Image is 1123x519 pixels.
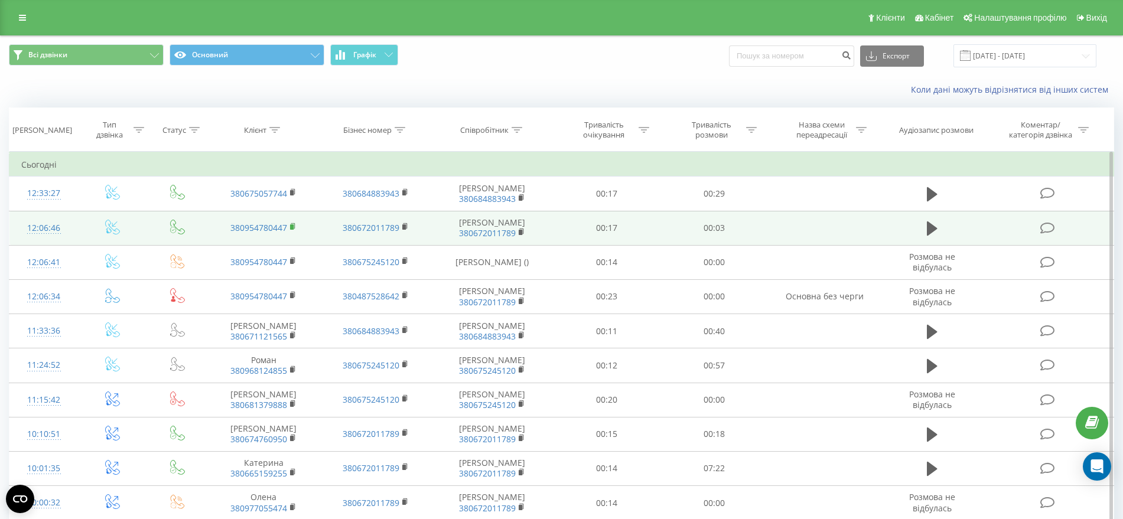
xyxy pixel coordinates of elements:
[12,125,72,135] div: [PERSON_NAME]
[28,50,67,60] span: Всі дзвінки
[459,468,516,479] a: 380672011789
[909,491,955,513] span: Розмова не відбулась
[244,125,266,135] div: Клієнт
[660,279,769,314] td: 00:00
[459,193,516,204] a: 380684883943
[343,188,399,199] a: 380684883943
[230,399,287,410] a: 380681379888
[553,177,661,211] td: 00:17
[459,433,516,445] a: 380672011789
[660,383,769,417] td: 00:00
[343,497,399,508] a: 380672011789
[925,13,954,22] span: Кабінет
[572,120,636,140] div: Тривалість очікування
[459,399,516,410] a: 380675245120
[660,211,769,245] td: 00:03
[660,348,769,383] td: 00:57
[790,120,853,140] div: Назва схеми переадресації
[343,256,399,267] a: 380675245120
[553,279,661,314] td: 00:23
[21,423,66,446] div: 10:10:51
[21,285,66,308] div: 12:06:34
[6,485,34,513] button: Open CMP widget
[343,222,399,233] a: 380672011789
[162,125,186,135] div: Статус
[343,462,399,474] a: 380672011789
[459,296,516,308] a: 380672011789
[207,417,320,451] td: [PERSON_NAME]
[553,245,661,279] td: 00:14
[230,290,287,302] a: 380954780447
[343,325,399,337] a: 380684883943
[1083,452,1111,481] div: Open Intercom Messenger
[330,44,398,66] button: Графік
[21,354,66,377] div: 11:24:52
[769,279,881,314] td: Основна без черги
[1006,120,1075,140] div: Коментар/категорія дзвінка
[9,44,164,66] button: Всі дзвінки
[432,348,552,383] td: [PERSON_NAME]
[343,125,392,135] div: Бізнес номер
[432,417,552,451] td: [PERSON_NAME]
[909,251,955,273] span: Розмова не відбулась
[660,314,769,348] td: 00:40
[553,451,661,485] td: 00:14
[432,177,552,211] td: [PERSON_NAME]
[974,13,1066,22] span: Налаштування профілю
[207,383,320,417] td: [PERSON_NAME]
[432,383,552,417] td: [PERSON_NAME]
[21,217,66,240] div: 12:06:46
[230,256,287,267] a: 380954780447
[860,45,924,67] button: Експорт
[432,451,552,485] td: [PERSON_NAME]
[432,245,552,279] td: [PERSON_NAME] ()
[729,45,854,67] input: Пошук за номером
[353,51,376,59] span: Графік
[460,125,509,135] div: Співробітник
[230,188,287,199] a: 380675057744
[230,468,287,479] a: 380665159255
[553,383,661,417] td: 00:20
[459,502,516,514] a: 380672011789
[343,428,399,439] a: 380672011789
[89,120,131,140] div: Тип дзвінка
[553,348,661,383] td: 00:12
[21,251,66,274] div: 12:06:41
[343,360,399,371] a: 380675245120
[21,182,66,205] div: 12:33:27
[9,153,1114,177] td: Сьогодні
[553,417,661,451] td: 00:15
[343,394,399,405] a: 380675245120
[911,84,1114,95] a: Коли дані можуть відрізнятися вiд інших систем
[207,314,320,348] td: [PERSON_NAME]
[21,319,66,342] div: 11:33:36
[230,331,287,342] a: 380671121565
[660,417,769,451] td: 00:18
[432,211,552,245] td: [PERSON_NAME]
[343,290,399,302] a: 380487528642
[899,125,974,135] div: Аудіозапис розмови
[432,314,552,348] td: [PERSON_NAME]
[230,365,287,376] a: 380968124855
[660,177,769,211] td: 00:29
[21,389,66,412] div: 11:15:42
[21,491,66,514] div: 10:00:32
[553,211,661,245] td: 00:17
[680,120,743,140] div: Тривалість розмови
[459,365,516,376] a: 380675245120
[230,502,287,514] a: 380977055474
[170,44,324,66] button: Основний
[909,389,955,410] span: Розмова не відбулась
[1086,13,1107,22] span: Вихід
[553,314,661,348] td: 00:11
[207,348,320,383] td: Роман
[660,451,769,485] td: 07:22
[21,457,66,480] div: 10:01:35
[459,227,516,239] a: 380672011789
[230,433,287,445] a: 380674760950
[459,331,516,342] a: 380684883943
[230,222,287,233] a: 380954780447
[660,245,769,279] td: 00:00
[432,279,552,314] td: [PERSON_NAME]
[909,285,955,307] span: Розмова не відбулась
